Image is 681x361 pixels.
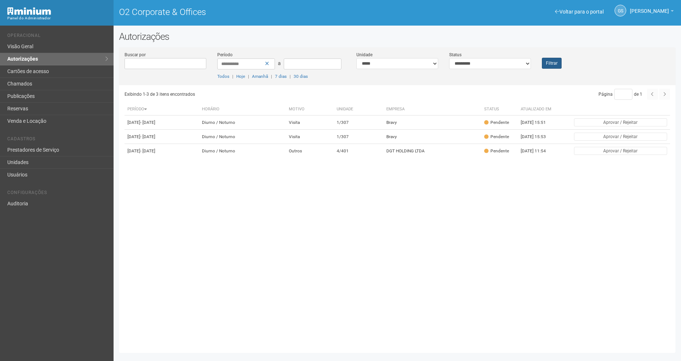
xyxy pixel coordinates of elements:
[217,74,229,79] a: Todos
[598,92,642,97] span: Página de 1
[140,120,155,125] span: - [DATE]
[334,144,383,158] td: 4/401
[542,58,562,69] button: Filtrar
[217,52,233,58] label: Período
[248,74,249,79] span: |
[383,103,482,115] th: Empresa
[286,115,334,130] td: Visita
[7,7,51,15] img: Minium
[518,144,558,158] td: [DATE] 11:54
[199,115,286,130] td: Diurno / Noturno
[7,190,108,198] li: Configurações
[140,134,155,139] span: - [DATE]
[481,103,518,115] th: Status
[125,130,199,144] td: [DATE]
[252,74,268,79] a: Amanhã
[7,33,108,41] li: Operacional
[232,74,233,79] span: |
[574,147,667,155] button: Aprovar / Rejeitar
[286,144,334,158] td: Outros
[125,103,199,115] th: Período
[574,133,667,141] button: Aprovar / Rejeitar
[615,5,626,16] a: GS
[199,144,286,158] td: Diurno / Noturno
[119,7,392,17] h1: O2 Corporate & Offices
[199,103,286,115] th: Horário
[383,115,482,130] td: Bravy
[334,130,383,144] td: 1/307
[356,52,372,58] label: Unidade
[275,74,287,79] a: 7 dias
[125,89,395,100] div: Exibindo 1-3 de 3 itens encontrados
[630,9,674,15] a: [PERSON_NAME]
[383,144,482,158] td: DGT HOLDING LTDA
[294,74,308,79] a: 30 dias
[630,1,669,14] span: Gabriela Souza
[574,118,667,126] button: Aprovar / Rejeitar
[199,130,286,144] td: Diurno / Noturno
[334,115,383,130] td: 1/307
[484,148,509,154] div: Pendente
[334,103,383,115] th: Unidade
[449,52,462,58] label: Status
[518,130,558,144] td: [DATE] 15:53
[125,115,199,130] td: [DATE]
[271,74,272,79] span: |
[518,115,558,130] td: [DATE] 15:51
[7,136,108,144] li: Cadastros
[236,74,245,79] a: Hoje
[140,148,155,153] span: - [DATE]
[518,103,558,115] th: Atualizado em
[7,15,108,22] div: Painel do Administrador
[286,103,334,115] th: Motivo
[383,130,482,144] td: Bravy
[484,119,509,126] div: Pendente
[286,130,334,144] td: Visita
[125,144,199,158] td: [DATE]
[484,134,509,140] div: Pendente
[119,31,676,42] h2: Autorizações
[555,9,604,15] a: Voltar para o portal
[278,60,281,66] span: a
[125,52,146,58] label: Buscar por
[290,74,291,79] span: |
